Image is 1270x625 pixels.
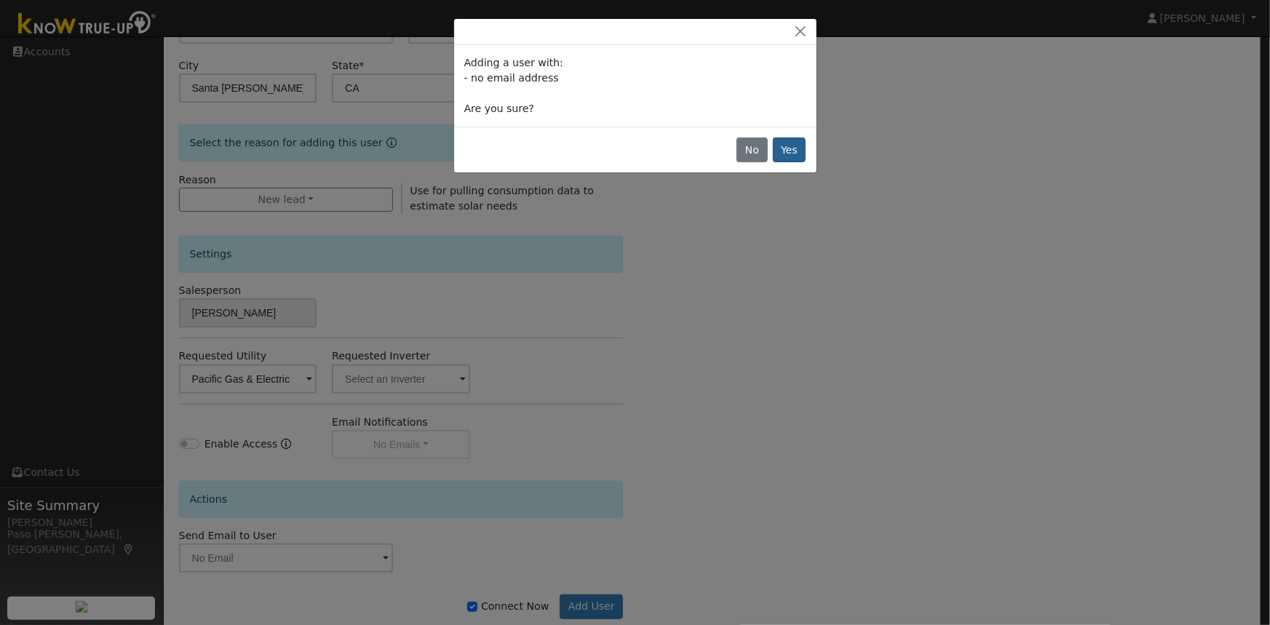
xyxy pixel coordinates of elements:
[464,57,563,68] span: Adding a user with:
[773,138,806,162] button: Yes
[790,24,811,39] button: Close
[737,138,767,162] button: No
[464,72,559,84] span: - no email address
[464,103,534,114] span: Are you sure?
